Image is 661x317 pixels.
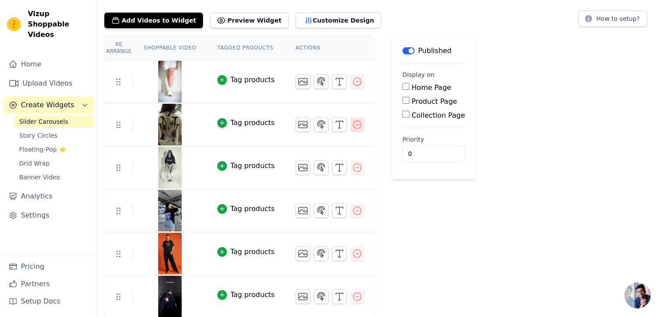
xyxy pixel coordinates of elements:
legend: Display on [402,70,435,79]
a: Pricing [3,258,93,275]
button: Preview Widget [210,13,288,28]
img: vizup-images-48f0.jpg [158,147,182,188]
a: Upload Videos [3,75,93,92]
button: Change Thumbnail [296,246,310,261]
button: Create Widgets [3,96,93,114]
a: Story Circles [14,129,93,142]
a: How to setup? [578,17,647,25]
a: Home [3,56,93,73]
button: Tag products [217,75,275,85]
a: Slider Carousels [14,116,93,128]
button: How to setup? [578,10,647,27]
label: Home Page [412,83,451,92]
a: Settings [3,207,93,224]
img: vizup-images-0f3e.jpg [158,190,182,231]
a: Floating-Pop ⭐ [14,143,93,155]
th: Shoppable Video [133,36,206,60]
a: Analytics [3,188,93,205]
div: Tag products [230,75,275,85]
a: Grid Wrap [14,157,93,169]
div: Tag products [230,247,275,257]
div: Tag products [230,204,275,214]
label: Product Page [412,97,457,106]
button: Change Thumbnail [296,160,310,175]
span: Create Widgets [21,100,74,110]
label: Priority [402,135,465,144]
span: Floating-Pop ⭐ [19,145,66,154]
span: Story Circles [19,131,57,140]
img: vizup-images-4a1f.jpg [158,104,182,145]
span: Slider Carousels [19,117,68,126]
button: Tag products [217,204,275,214]
p: Published [418,46,452,56]
div: Open chat [624,282,651,308]
button: Change Thumbnail [296,117,310,132]
span: Banner Video [19,173,60,182]
button: Add Videos to Widget [104,13,203,28]
button: Customize Design [296,13,381,28]
button: Tag products [217,290,275,300]
button: Change Thumbnail [296,203,310,218]
button: Tag products [217,118,275,128]
label: Collection Page [412,111,465,119]
th: Re Arrange [104,36,133,60]
button: Change Thumbnail [296,289,310,304]
th: Actions [285,36,375,60]
th: Tagged Products [207,36,285,60]
button: Tag products [217,247,275,257]
span: Vizup Shoppable Videos [28,9,90,40]
div: Tag products [230,290,275,300]
button: Tag products [217,161,275,171]
img: vizup-images-5e23.jpg [158,61,182,102]
div: Tag products [230,161,275,171]
div: Tag products [230,118,275,128]
a: Setup Docs [3,293,93,310]
button: Change Thumbnail [296,74,310,89]
img: Vizup [7,17,21,31]
a: Partners [3,275,93,293]
a: Banner Video [14,171,93,183]
img: vizup-images-69e7.jpg [158,233,182,274]
span: Grid Wrap [19,159,50,168]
